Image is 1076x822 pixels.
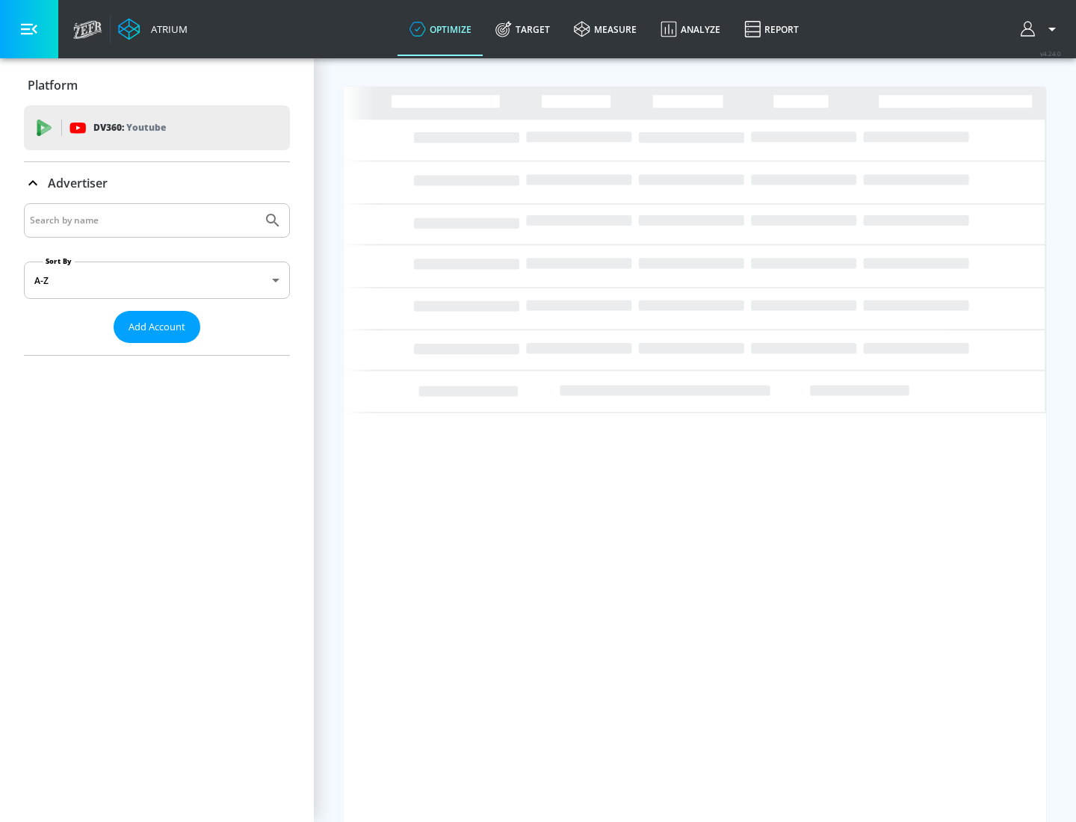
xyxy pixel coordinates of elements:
a: Report [732,2,811,56]
label: Sort By [43,256,75,266]
input: Search by name [30,211,256,230]
div: A-Z [24,262,290,299]
div: DV360: Youtube [24,105,290,150]
button: Add Account [114,311,200,343]
nav: list of Advertiser [24,343,290,355]
a: optimize [398,2,483,56]
span: v 4.24.0 [1040,49,1061,58]
a: measure [562,2,649,56]
div: Advertiser [24,162,290,204]
a: Target [483,2,562,56]
div: Platform [24,64,290,106]
p: DV360: [93,120,166,136]
span: Add Account [129,318,185,336]
a: Atrium [118,18,188,40]
div: Atrium [145,22,188,36]
p: Advertiser [48,175,108,191]
a: Analyze [649,2,732,56]
p: Platform [28,77,78,93]
div: Advertiser [24,203,290,355]
p: Youtube [126,120,166,135]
